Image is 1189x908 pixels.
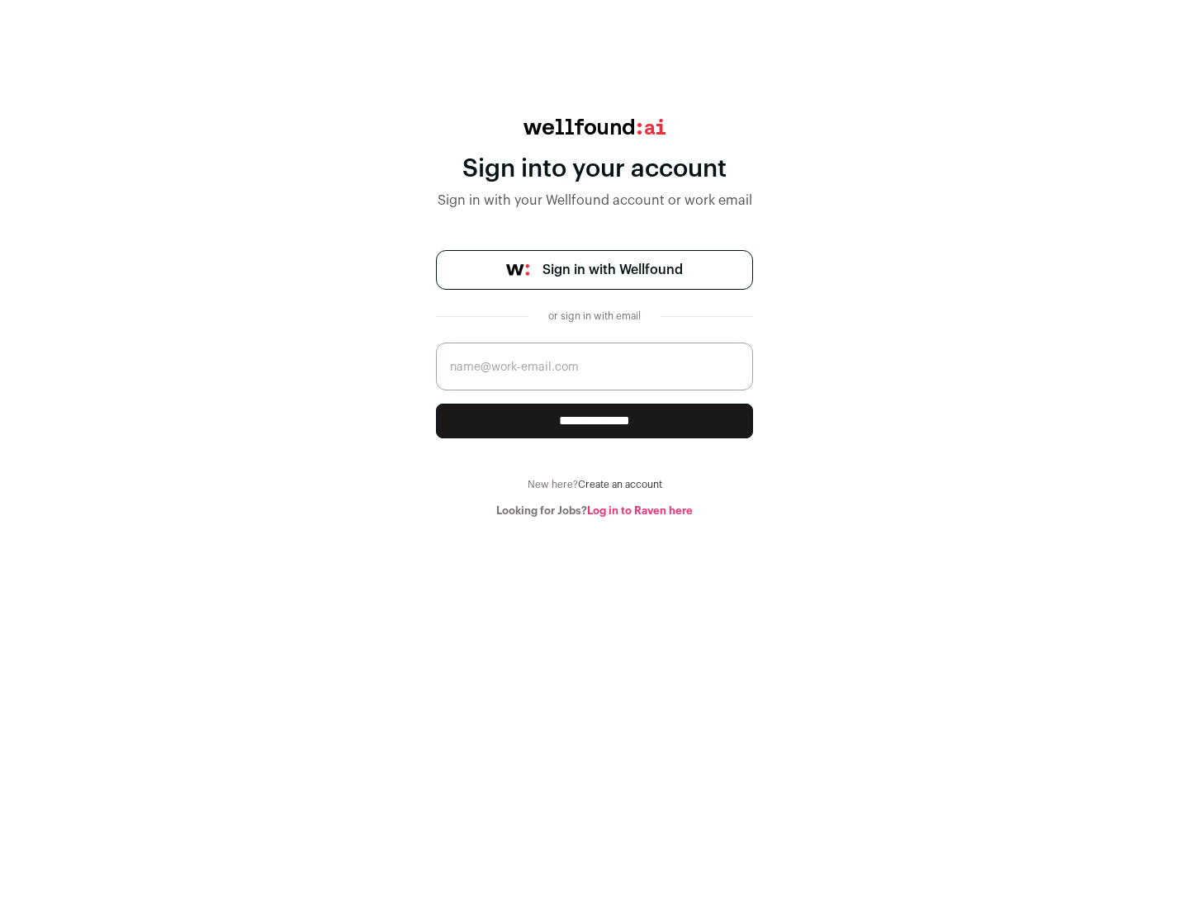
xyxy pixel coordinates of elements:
[436,343,753,390] input: name@work-email.com
[436,504,753,518] div: Looking for Jobs?
[436,250,753,290] a: Sign in with Wellfound
[523,119,666,135] img: wellfound:ai
[506,264,529,276] img: wellfound-symbol-flush-black-fb3c872781a75f747ccb3a119075da62bfe97bd399995f84a933054e44a575c4.png
[436,478,753,491] div: New here?
[542,310,647,323] div: or sign in with email
[436,191,753,210] div: Sign in with your Wellfound account or work email
[436,154,753,184] div: Sign into your account
[587,505,693,516] a: Log in to Raven here
[578,480,662,489] a: Create an account
[542,260,683,280] span: Sign in with Wellfound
